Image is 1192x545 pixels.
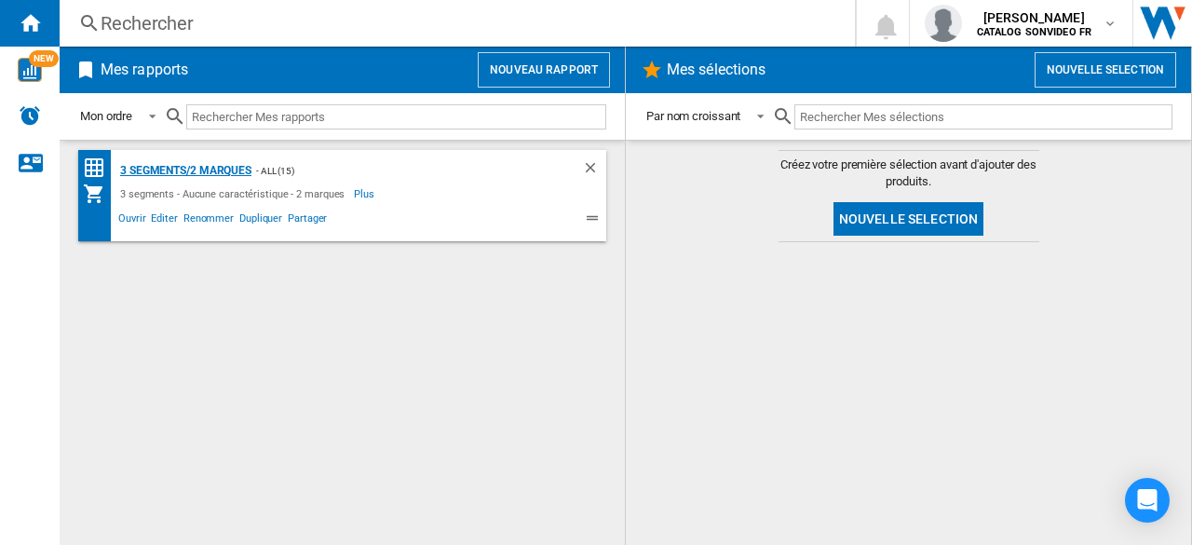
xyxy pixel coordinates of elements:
[80,109,132,123] div: Mon ordre
[251,159,545,183] div: - ALL (15)
[181,210,237,232] span: Renommer
[29,50,59,67] span: NEW
[83,157,115,180] div: Matrice des prix
[19,104,41,127] img: alerts-logo.svg
[186,104,606,129] input: Rechercher Mes rapports
[663,52,769,88] h2: Mes sélections
[779,157,1039,190] span: Créez votre première sélection avant d'ajouter des produits.
[833,202,984,236] button: Nouvelle selection
[925,5,962,42] img: profile.jpg
[97,52,192,88] h2: Mes rapports
[148,210,180,232] span: Editer
[1125,478,1170,523] div: Open Intercom Messenger
[18,58,42,82] img: wise-card.svg
[1035,52,1176,88] button: Nouvelle selection
[237,210,285,232] span: Dupliquer
[83,183,115,205] div: Mon assortiment
[478,52,610,88] button: Nouveau rapport
[977,26,1092,38] b: CATALOG SONVIDEO FR
[101,10,806,36] div: Rechercher
[977,8,1092,27] span: [PERSON_NAME]
[354,183,377,205] span: Plus
[115,210,148,232] span: Ouvrir
[115,183,354,205] div: 3 segments - Aucune caractéristique - 2 marques
[115,159,251,183] div: 3 segments/2 marques
[646,109,740,123] div: Par nom croissant
[794,104,1172,129] input: Rechercher Mes sélections
[582,159,606,183] div: Supprimer
[285,210,330,232] span: Partager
